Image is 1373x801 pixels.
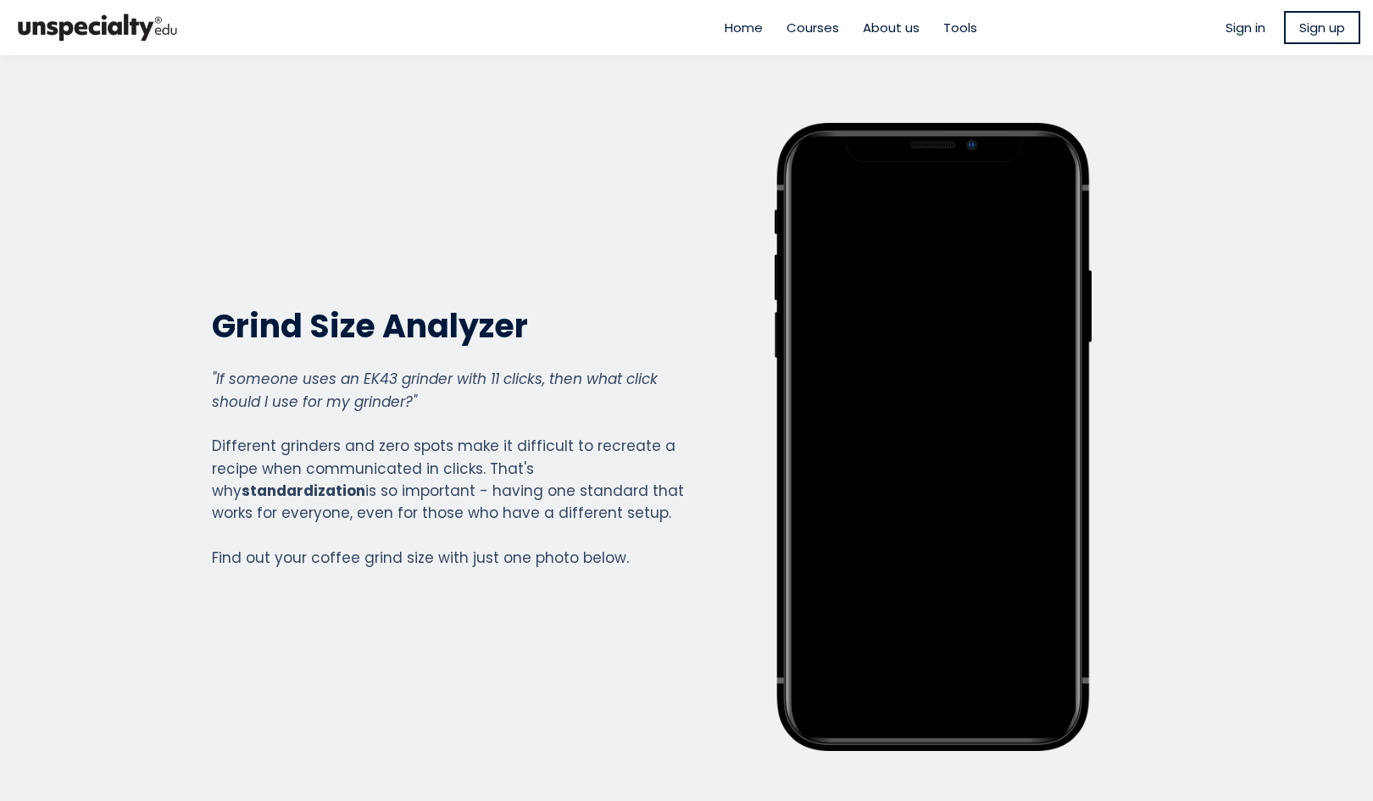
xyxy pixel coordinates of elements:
div: Different grinders and zero spots make it difficult to recreate a recipe when communicated in cli... [212,368,685,569]
em: "If someone uses an EK43 grinder with 11 clicks, then what click should I use for my grinder?" [212,369,658,411]
a: Tools [943,18,977,37]
a: Sign in [1226,18,1265,37]
a: Courses [787,18,839,37]
img: bc390a18feecddb333977e298b3a00a1.png [13,7,182,48]
a: About us [863,18,920,37]
strong: standardization [242,481,365,501]
a: Sign up [1284,11,1360,44]
span: Sign up [1299,18,1345,37]
h2: Grind Size Analyzer [212,305,685,347]
a: Home [725,18,763,37]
